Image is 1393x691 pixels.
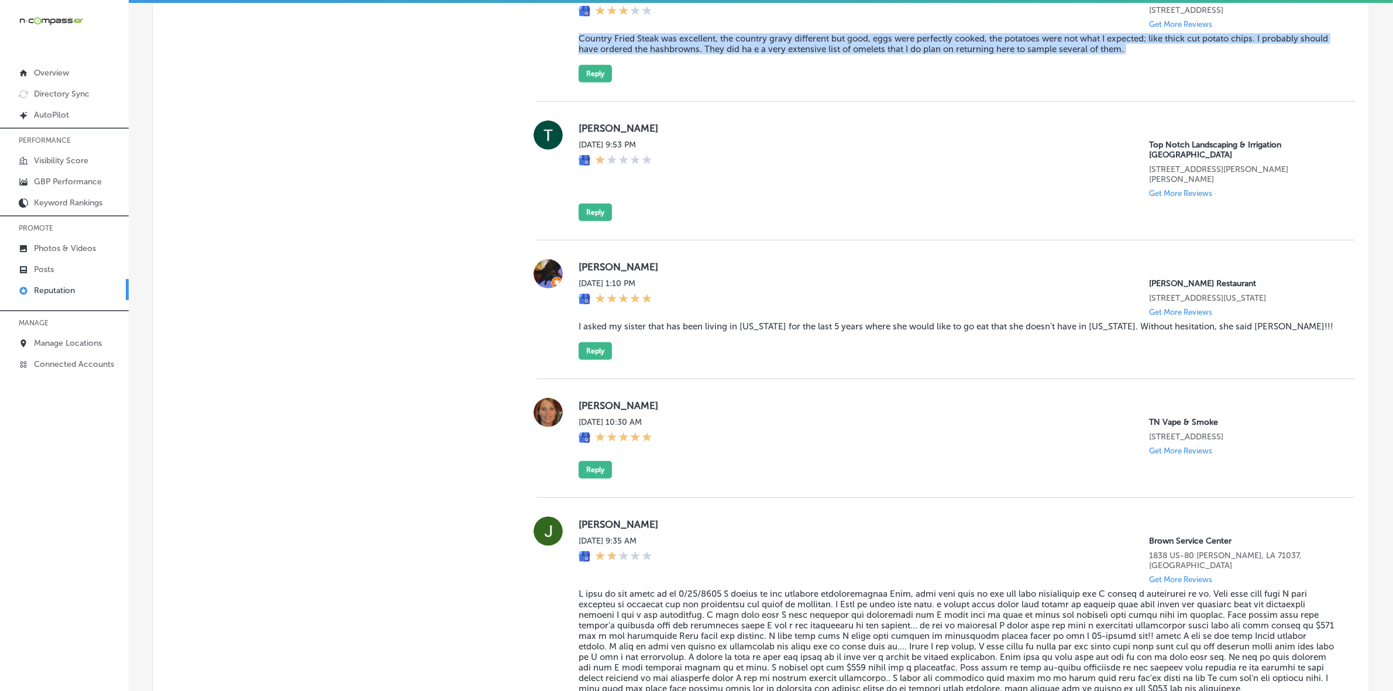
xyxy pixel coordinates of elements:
[1149,536,1336,546] p: Brown Service Center
[1149,279,1336,288] p: Callahan's Restaurant
[595,551,652,563] div: 2 Stars
[34,359,114,369] p: Connected Accounts
[1149,5,1336,15] p: 2227 North Rampart Boulevard
[579,261,1336,273] label: [PERSON_NAME]
[1149,308,1212,317] p: Get More Reviews
[1149,551,1336,570] p: 1838 US-80
[579,140,652,150] label: [DATE] 9:53 PM
[34,286,75,295] p: Reputation
[579,33,1336,54] blockquote: Country Fried Steak was excellent, the country gravy different but good, eggs were perfectly cook...
[34,68,69,78] p: Overview
[579,536,652,546] label: [DATE] 9:35 AM
[1149,164,1336,184] p: 6745 Old Dixie Hwy
[34,177,102,187] p: GBP Performance
[1149,20,1212,29] p: Get More Reviews
[1149,417,1336,427] p: TN Vape & Smoke
[579,204,612,221] button: Reply
[34,243,96,253] p: Photos & Videos
[579,342,612,360] button: Reply
[579,400,1336,411] label: [PERSON_NAME]
[1149,293,1336,303] p: 2917 Cassopolis Street
[1149,189,1212,198] p: Get More Reviews
[579,417,652,427] label: [DATE] 10:30 AM
[1149,432,1336,442] p: 2705 Old Fort Pkwy Suite P
[34,198,102,208] p: Keyword Rankings
[1149,446,1212,455] p: Get More Reviews
[34,156,88,166] p: Visibility Score
[34,89,90,99] p: Directory Sync
[595,293,652,306] div: 5 Stars
[1149,140,1336,160] p: Top Notch Landscaping & Irrigation Vero Beach
[595,432,652,445] div: 5 Stars
[579,122,1336,134] label: [PERSON_NAME]
[579,65,612,82] button: Reply
[579,518,1336,530] label: [PERSON_NAME]
[579,461,612,479] button: Reply
[579,321,1336,332] blockquote: I asked my sister that has been living in [US_STATE] for the last 5 years where she would like to...
[19,15,83,26] img: 660ab0bf-5cc7-4cb8-ba1c-48b5ae0f18e60NCTV_CLogo_TV_Black_-500x88.png
[1149,575,1212,584] p: Get More Reviews
[34,338,102,348] p: Manage Locations
[595,154,652,167] div: 1 Star
[579,279,652,288] label: [DATE] 1:10 PM
[34,264,54,274] p: Posts
[34,110,69,120] p: AutoPilot
[595,5,652,18] div: 3 Stars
